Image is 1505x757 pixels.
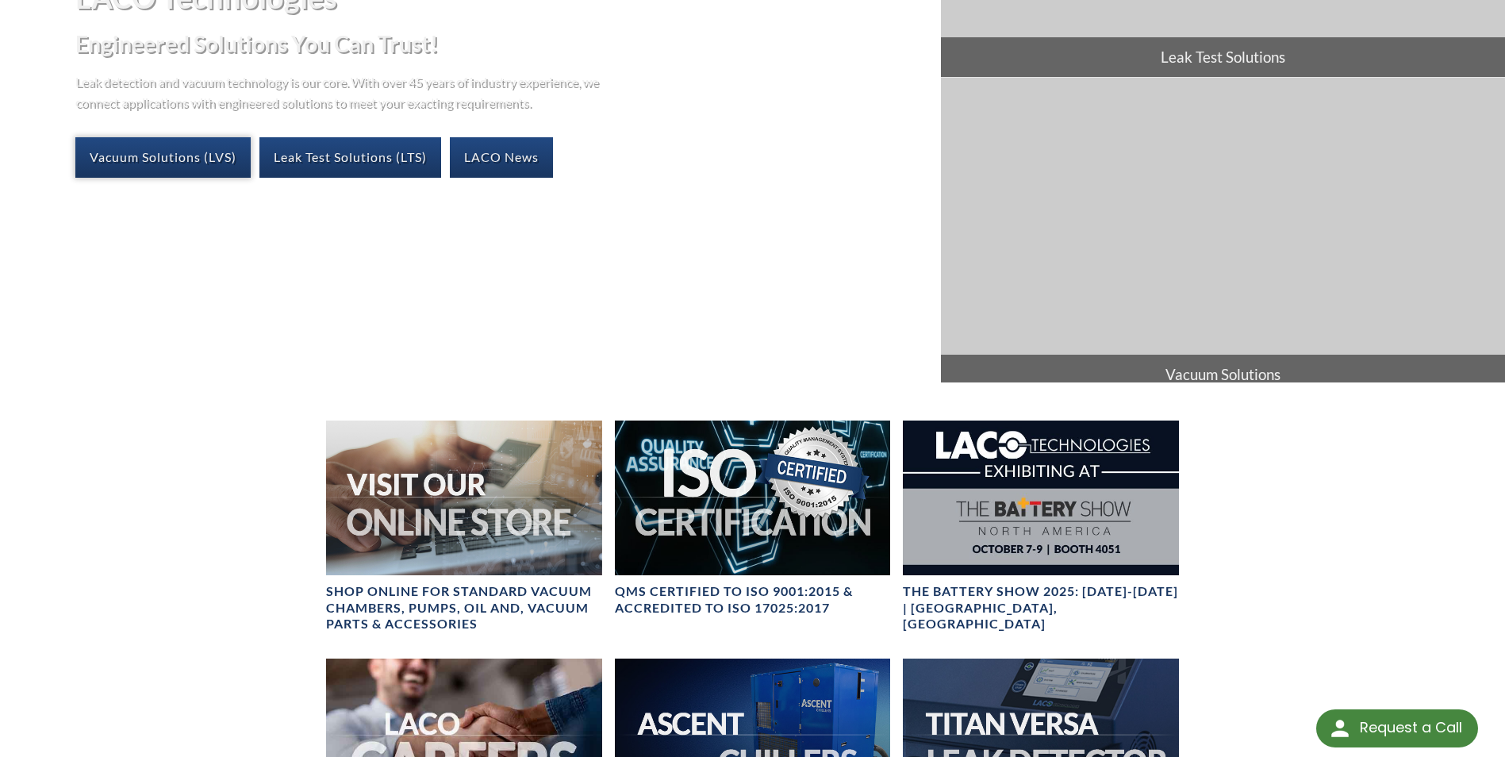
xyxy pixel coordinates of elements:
[1316,709,1478,747] div: Request a Call
[903,583,1178,632] h4: The Battery Show 2025: [DATE]-[DATE] | [GEOGRAPHIC_DATA], [GEOGRAPHIC_DATA]
[903,421,1178,633] a: The Battery Show 2025: Oct 7-9 | Detroit, MIThe Battery Show 2025: [DATE]-[DATE] | [GEOGRAPHIC_DA...
[941,78,1505,394] a: Vacuum Solutions
[1360,709,1462,746] div: Request a Call
[75,29,928,59] h2: Engineered Solutions You Can Trust!
[326,421,601,633] a: Visit Our Online Store headerSHOP ONLINE FOR STANDARD VACUUM CHAMBERS, PUMPS, OIL AND, VACUUM PAR...
[75,71,607,112] p: Leak detection and vacuum technology is our core. With over 45 years of industry experience, we c...
[259,137,441,177] a: Leak Test Solutions (LTS)
[615,421,890,617] a: ISO Certification headerQMS CERTIFIED to ISO 9001:2015 & Accredited to ISO 17025:2017
[1327,716,1353,741] img: round button
[450,137,553,177] a: LACO News
[941,355,1505,394] span: Vacuum Solutions
[615,583,890,617] h4: QMS CERTIFIED to ISO 9001:2015 & Accredited to ISO 17025:2017
[6,23,248,145] iframe: profile
[75,137,251,177] a: Vacuum Solutions (LVS)
[941,37,1505,77] span: Leak Test Solutions
[326,583,601,632] h4: SHOP ONLINE FOR STANDARD VACUUM CHAMBERS, PUMPS, OIL AND, VACUUM PARTS & ACCESSORIES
